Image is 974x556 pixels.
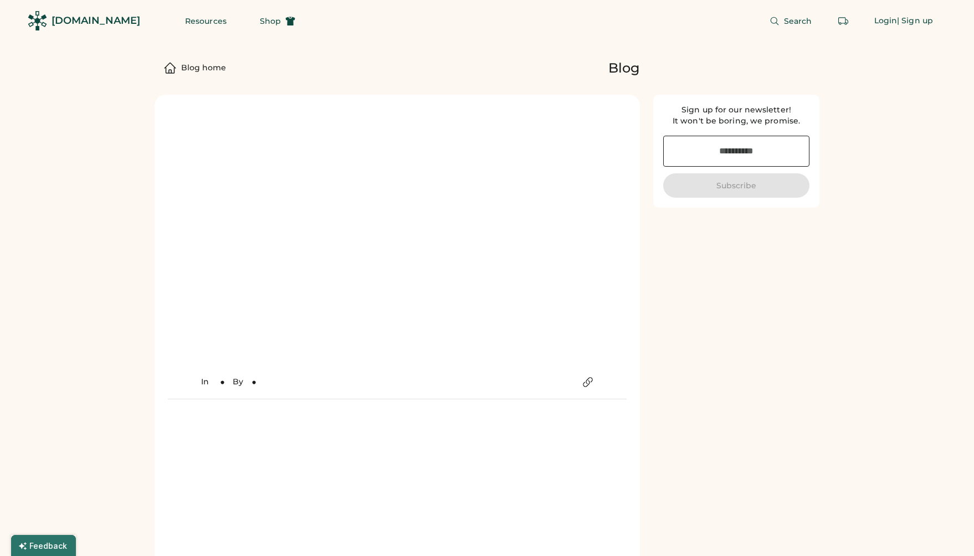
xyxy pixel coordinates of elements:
div: By [233,377,244,388]
button: Retrieve an order [832,10,854,32]
div: | Sign up [897,16,933,27]
div: Blog home [181,63,226,74]
div: [DOMAIN_NAME] [52,14,140,28]
div: Login [874,16,898,27]
button: Resources [172,10,240,32]
div: Blog [608,59,640,77]
img: yH5BAEAAAAALAAAAAABAAEAAAIBRAA7 [168,108,627,366]
span: Search [784,17,812,25]
button: Subscribe [663,173,809,198]
div: In [201,377,212,388]
button: Search [756,10,826,32]
img: Rendered Logo - Screens [28,11,47,30]
button: Shop [247,10,309,32]
div: Sign up for our newsletter! It won't be boring, we promise. [663,105,809,127]
a: Blog home [181,57,226,79]
span: Shop [260,17,281,25]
